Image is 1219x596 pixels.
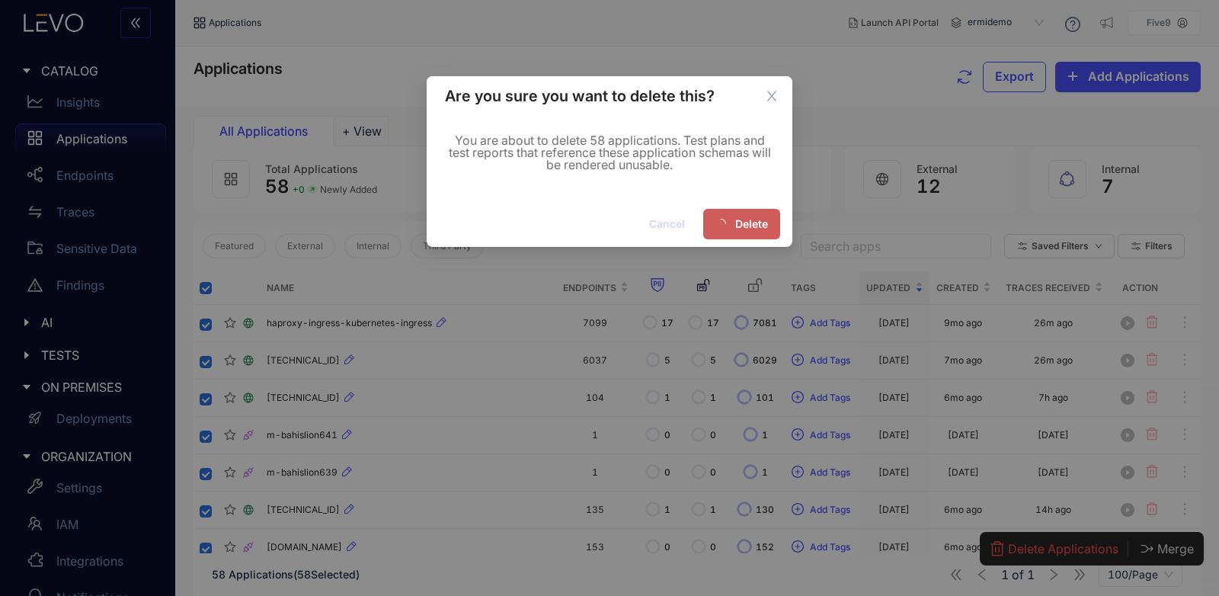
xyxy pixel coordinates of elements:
[735,218,768,230] span: Delete
[445,134,774,171] p: You are about to delete 58 applications. Test plans and test reports that reference these applica...
[703,209,780,239] button: Delete
[445,88,774,104] div: Are you sure you want to delete this?
[751,76,792,117] button: Close
[765,89,779,103] span: close
[715,219,732,229] span: loading
[637,209,697,239] button: Cancel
